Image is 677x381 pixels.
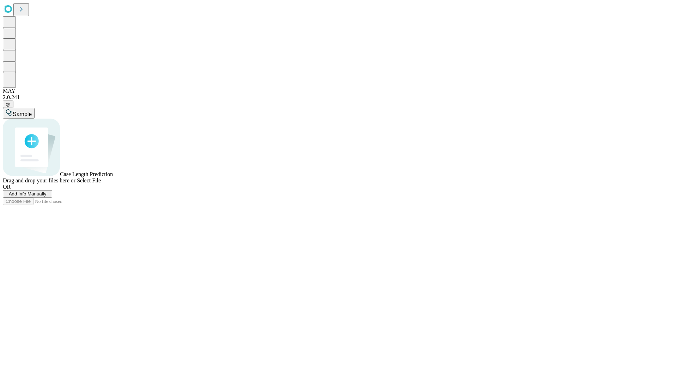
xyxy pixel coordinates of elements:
div: 2.0.241 [3,94,674,101]
button: Sample [3,108,35,119]
span: Sample [13,111,32,117]
span: @ [6,102,11,107]
span: Select File [77,177,101,183]
span: Drag and drop your files here or [3,177,75,183]
button: Add Info Manually [3,190,52,198]
span: Case Length Prediction [60,171,113,177]
div: MAY [3,88,674,94]
button: @ [3,101,13,108]
span: Add Info Manually [9,191,47,196]
span: OR [3,184,11,190]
